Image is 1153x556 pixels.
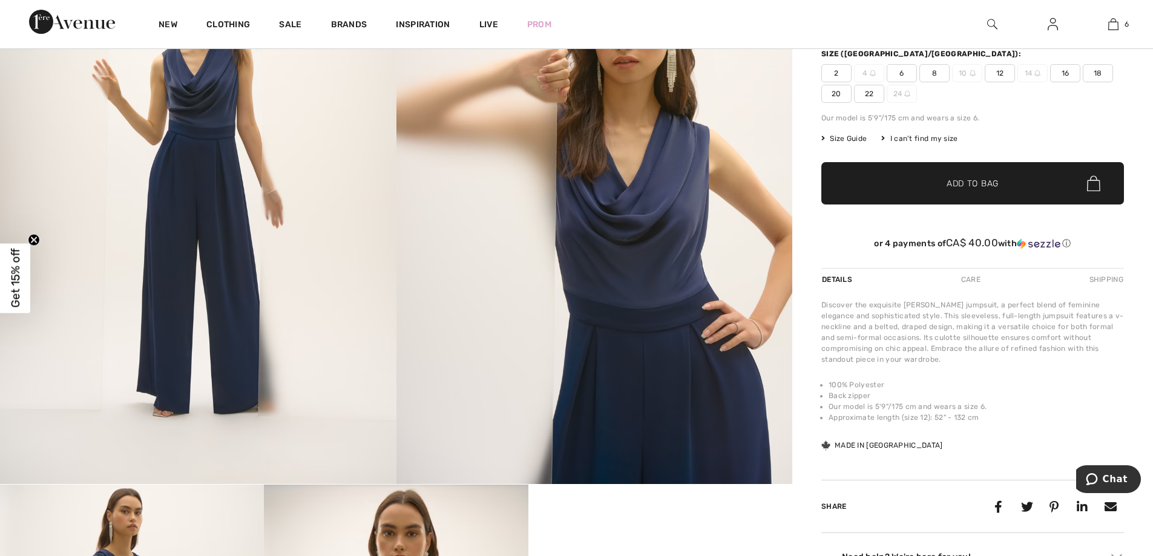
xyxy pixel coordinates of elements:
span: 14 [1017,64,1048,82]
span: Inspiration [396,19,450,32]
div: or 4 payments ofCA$ 40.00withSezzle Click to learn more about Sezzle [821,237,1124,253]
img: search the website [987,17,997,31]
a: New [159,19,177,32]
a: Clothing [206,19,250,32]
span: 8 [919,64,950,82]
div: Our model is 5'9"/175 cm and wears a size 6. [821,113,1124,123]
li: 100% Polyester [829,379,1124,390]
div: Discover the exquisite [PERSON_NAME] jumpsuit, a perfect blend of feminine elegance and sophistic... [821,299,1124,365]
button: Add to Bag [821,162,1124,204]
li: Back zipper [829,390,1124,401]
div: Size ([GEOGRAPHIC_DATA]/[GEOGRAPHIC_DATA]): [821,48,1023,59]
span: 2 [821,64,852,82]
span: Get 15% off [8,249,22,308]
span: 16 [1050,64,1080,82]
img: Bag.svg [1087,175,1100,191]
span: 4 [854,64,884,82]
img: Sezzle [1017,238,1060,249]
span: 18 [1083,64,1113,82]
img: ring-m.svg [1034,70,1040,76]
a: Sale [279,19,301,32]
a: Brands [331,19,367,32]
button: Close teaser [28,234,40,246]
span: 22 [854,85,884,103]
div: or 4 payments of with [821,237,1124,249]
img: My Info [1048,17,1058,31]
div: Details [821,269,855,290]
img: ring-m.svg [970,70,976,76]
img: 1ère Avenue [29,10,115,34]
div: I can't find my size [881,133,958,144]
span: 12 [985,64,1015,82]
span: CA$ 40.00 [946,237,998,249]
a: 6 [1083,17,1143,31]
span: Size Guide [821,133,867,144]
span: Share [821,502,847,511]
li: Approximate length (size 12): 52" - 132 cm [829,412,1124,423]
div: Care [951,269,991,290]
li: Our model is 5'9"/175 cm and wears a size 6. [829,401,1124,412]
span: 6 [887,64,917,82]
a: Live [479,18,498,31]
iframe: Opens a widget where you can chat to one of our agents [1076,465,1141,495]
span: 20 [821,85,852,103]
span: Add to Bag [947,177,999,190]
span: 24 [887,85,917,103]
img: ring-m.svg [904,91,910,97]
a: Sign In [1038,17,1068,32]
a: Prom [527,18,551,31]
div: Made in [GEOGRAPHIC_DATA] [821,440,943,451]
div: Shipping [1086,269,1124,290]
img: ring-m.svg [870,70,876,76]
span: 10 [952,64,982,82]
img: My Bag [1108,17,1119,31]
span: 6 [1125,19,1129,30]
